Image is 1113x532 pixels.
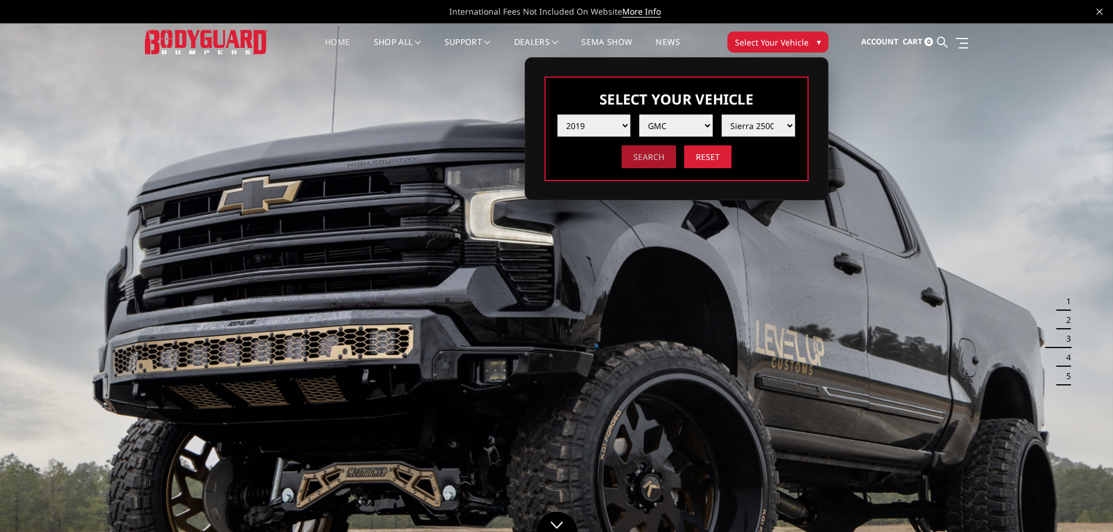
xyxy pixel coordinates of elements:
[1059,292,1071,311] button: 1 of 5
[727,32,828,53] button: Select Your Vehicle
[581,38,632,61] a: SEMA Show
[735,36,809,48] span: Select Your Vehicle
[861,26,899,58] a: Account
[622,145,676,168] input: Search
[1059,367,1071,385] button: 5 of 5
[684,145,731,168] input: Reset
[861,36,899,47] span: Account
[514,38,559,61] a: Dealers
[903,26,933,58] a: Cart 0
[656,38,679,61] a: News
[1059,311,1071,329] button: 2 of 5
[1059,348,1071,367] button: 4 of 5
[1059,329,1071,348] button: 3 of 5
[557,89,796,109] h3: Select Your Vehicle
[817,36,821,48] span: ▾
[445,38,491,61] a: Support
[536,512,577,532] a: Click to Down
[924,37,933,46] span: 0
[374,38,421,61] a: shop all
[325,38,350,61] a: Home
[622,6,661,18] a: More Info
[903,36,923,47] span: Cart
[1055,476,1113,532] iframe: Chat Widget
[145,30,268,54] img: BODYGUARD BUMPERS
